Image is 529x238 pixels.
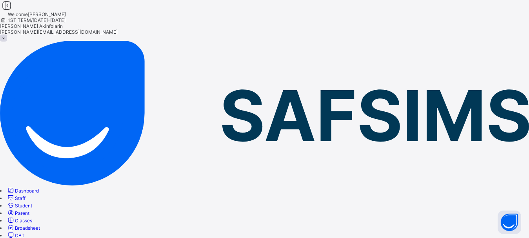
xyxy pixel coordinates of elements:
a: Classes [7,218,32,223]
span: Parent [15,210,29,216]
a: Parent [7,210,29,216]
a: Student [7,203,32,209]
span: Classes [15,218,32,223]
span: Dashboard [15,188,39,194]
span: Staff [15,195,25,201]
span: Welcome [PERSON_NAME] [8,11,66,17]
a: Staff [7,195,25,201]
a: Dashboard [7,188,39,194]
span: Student [15,203,32,209]
span: Broadsheet [15,225,40,231]
a: Broadsheet [7,225,40,231]
button: Open asap [498,211,521,234]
